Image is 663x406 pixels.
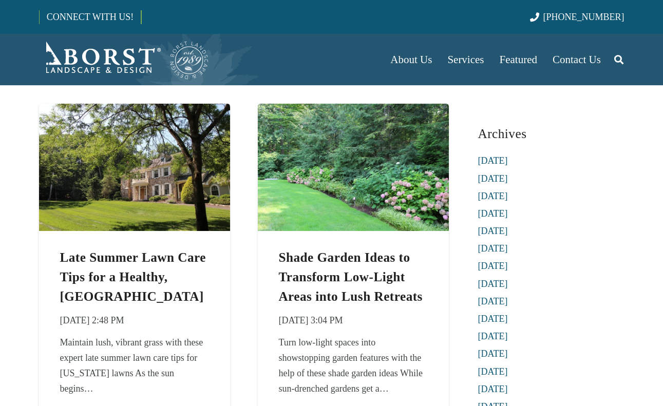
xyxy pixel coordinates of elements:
[60,313,124,328] time: 14 August 2025 at 14:48:33 America/New_York
[440,34,491,85] a: Services
[478,261,508,271] a: [DATE]
[39,104,230,231] img: Keep your lawn healthy with late summer lawn care tips.
[478,296,508,306] a: [DATE]
[478,349,508,359] a: [DATE]
[447,53,484,66] span: Services
[478,156,508,166] a: [DATE]
[500,53,537,66] span: Featured
[530,12,624,22] a: [PHONE_NUMBER]
[478,173,508,184] a: [DATE]
[478,226,508,236] a: [DATE]
[278,250,423,303] a: Shade Garden Ideas to Transform Low-Light Areas into Lush Retreats
[390,53,432,66] span: About Us
[553,53,601,66] span: Contact Us
[40,5,141,29] a: CONNECT WITH US!
[545,34,609,85] a: Contact Us
[478,243,508,254] a: [DATE]
[478,279,508,289] a: [DATE]
[278,313,343,328] time: 10 August 2025 at 15:04:54 America/New_York
[492,34,545,85] a: Featured
[478,331,508,341] a: [DATE]
[39,39,210,80] a: Borst-Logo
[478,314,508,324] a: [DATE]
[478,122,624,145] h3: Archives
[543,12,624,22] span: [PHONE_NUMBER]
[39,106,230,117] a: Late Summer Lawn Care Tips for a Healthy, Green Yard
[258,104,449,231] img: Explore shade garden ideas to bring life to your low-light areas.
[609,47,629,72] a: Search
[478,191,508,201] a: [DATE]
[478,384,508,394] a: [DATE]
[278,335,427,396] div: Turn low-light spaces into showstopping garden features with the help of these shade garden ideas...
[478,366,508,377] a: [DATE]
[478,208,508,219] a: [DATE]
[258,106,449,117] a: Shade Garden Ideas to Transform Low-Light Areas into Lush Retreats
[60,335,209,396] div: Maintain lush, vibrant grass with these expert late summer lawn care tips for [US_STATE] lawns As...
[60,250,206,303] a: Late Summer Lawn Care Tips for a Healthy, [GEOGRAPHIC_DATA]
[383,34,440,85] a: About Us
